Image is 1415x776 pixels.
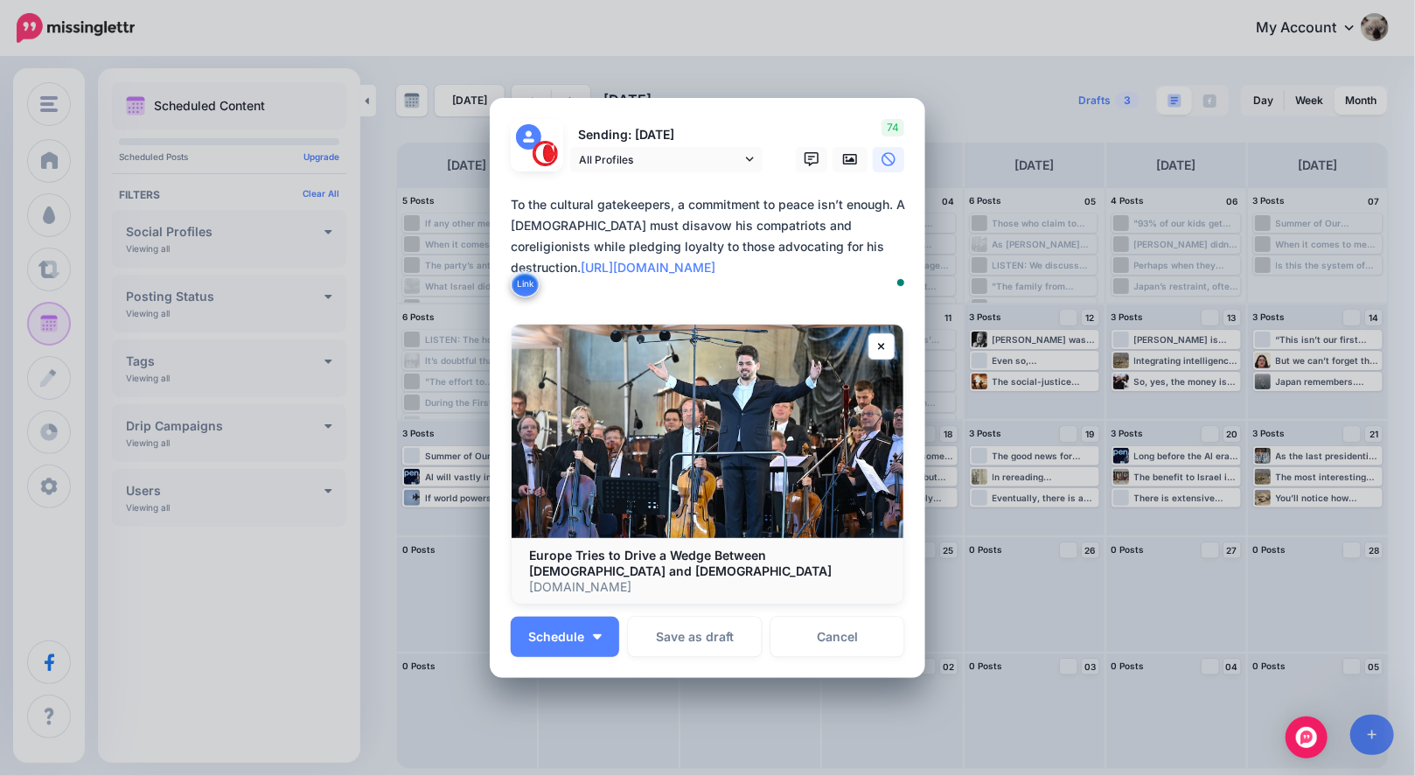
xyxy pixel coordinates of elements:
[529,548,832,578] b: Europe Tries to Drive a Wedge Between [DEMOGRAPHIC_DATA] and [DEMOGRAPHIC_DATA]
[511,271,540,297] button: Link
[770,617,904,657] a: Cancel
[579,150,742,169] span: All Profiles
[882,119,904,136] span: 74
[533,141,558,166] img: 291864331_468958885230530_187971914351797662_n-bsa127305.png
[516,124,541,150] img: user_default_image.png
[528,631,584,643] span: Schedule
[511,194,913,299] textarea: To enrich screen reader interactions, please activate Accessibility in Grammarly extension settings
[593,634,602,640] img: arrow-down-white.png
[1286,717,1328,759] div: Open Intercom Messenger
[511,617,619,657] button: Schedule
[511,194,913,278] div: To the cultural gatekeepers, a commitment to peace isn’t enough. A [DEMOGRAPHIC_DATA] must disavo...
[512,325,903,538] img: Europe Tries to Drive a Wedge Between Germans and Jews
[529,579,886,595] p: [DOMAIN_NAME]
[570,125,763,145] p: Sending: [DATE]
[570,147,763,172] a: All Profiles
[628,617,762,657] button: Save as draft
